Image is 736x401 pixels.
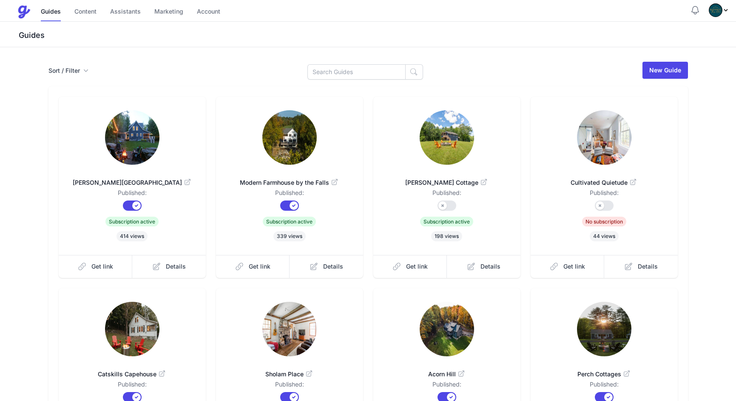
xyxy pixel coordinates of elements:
[273,231,306,241] span: 339 views
[563,262,585,271] span: Get link
[216,255,290,278] a: Get link
[447,255,520,278] a: Details
[544,360,664,380] a: Perch Cottages
[387,189,507,200] dd: Published:
[59,255,133,278] a: Get link
[72,380,192,392] dd: Published:
[105,302,159,356] img: tl5jf171fnvyd6sjfafv0d7ncw02
[72,178,192,187] span: [PERSON_NAME][GEOGRAPHIC_DATA]
[544,370,664,378] span: Perch Cottages
[480,262,500,271] span: Details
[709,3,729,17] div: Profile Menu
[544,178,664,187] span: Cultivated Quietude
[531,255,605,278] a: Get link
[642,62,688,79] a: New Guide
[72,189,192,200] dd: Published:
[590,231,619,241] span: 44 views
[420,110,474,165] img: dr0vmyg0y6jhp7w710uxafq7uhdy
[323,262,343,271] span: Details
[544,168,664,189] a: Cultivated Quietude
[230,178,350,187] span: Modern Farmhouse by the Falls
[577,302,631,356] img: 0uo6fp2wb57pvq4v6w237t4x8v8h
[307,64,406,80] input: Search Guides
[290,255,363,278] a: Details
[230,168,350,189] a: Modern Farmhouse by the Falls
[154,3,183,21] a: Marketing
[406,262,428,271] span: Get link
[387,178,507,187] span: [PERSON_NAME] Cottage
[582,217,626,226] span: No subscription
[197,3,220,21] a: Account
[638,262,658,271] span: Details
[105,110,159,165] img: tw5flr8t49u5t2elw01o8kxghlov
[387,370,507,378] span: Acorn Hill
[230,370,350,378] span: Sholam Place
[262,110,317,165] img: vpe5jagjyri07d3uw7hjogrobjkk
[420,217,473,226] span: Subscription active
[105,217,159,226] span: Subscription active
[166,262,186,271] span: Details
[230,380,350,392] dd: Published:
[709,3,722,17] img: 7b9xzzh4eks7aqn73y45wchzlam4
[41,3,61,21] a: Guides
[110,3,141,21] a: Assistants
[431,231,462,241] span: 198 views
[72,168,192,189] a: [PERSON_NAME][GEOGRAPHIC_DATA]
[387,380,507,392] dd: Published:
[544,380,664,392] dd: Published:
[117,231,148,241] span: 414 views
[230,360,350,380] a: Sholam Place
[17,30,736,40] h3: Guides
[72,370,192,378] span: Catskills Capehouse
[74,3,97,21] a: Content
[387,168,507,189] a: [PERSON_NAME] Cottage
[132,255,206,278] a: Details
[577,110,631,165] img: 1cdp7crjxwncur1ymapuu5909xq8
[263,217,316,226] span: Subscription active
[604,255,678,278] a: Details
[17,5,31,19] img: Guestive Guides
[48,66,88,75] button: Sort / Filter
[420,302,474,356] img: xn43evbbayg2pjjjtz1wn17ag0ji
[262,302,317,356] img: pagmpvtx35557diczqqovcmn2chs
[72,360,192,380] a: Catskills Capehouse
[544,189,664,200] dd: Published:
[230,189,350,200] dd: Published:
[387,360,507,380] a: Acorn Hill
[690,5,700,15] button: Notifications
[373,255,447,278] a: Get link
[91,262,113,271] span: Get link
[249,262,270,271] span: Get link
